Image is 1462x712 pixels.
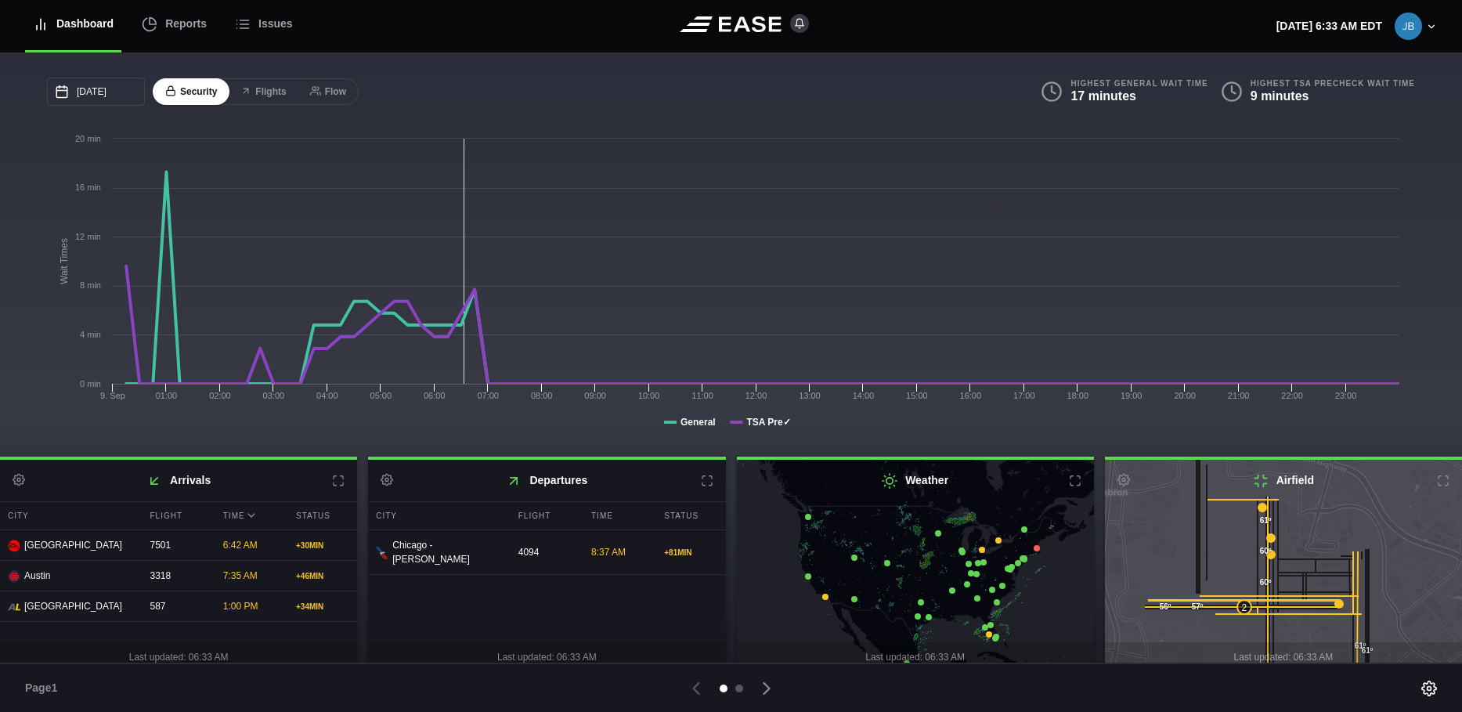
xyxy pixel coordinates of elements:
[156,391,178,400] text: 01:00
[75,232,101,241] tspan: 12 min
[583,502,652,529] div: Time
[691,391,713,400] text: 11:00
[143,502,211,529] div: Flight
[1067,391,1088,400] text: 18:00
[799,391,821,400] text: 13:00
[228,78,298,106] button: Flights
[24,538,122,552] span: [GEOGRAPHIC_DATA]
[25,680,64,696] span: Page 1
[223,540,258,551] span: 6:42 AM
[223,601,258,612] span: 1:00 PM
[680,417,716,428] tspan: General
[656,502,725,529] div: Status
[209,391,231,400] text: 02:00
[368,642,725,672] div: Last updated: 06:33 AM
[75,134,101,143] tspan: 20 min
[296,601,349,613] div: + 34 MIN
[906,391,928,400] text: 15:00
[1281,391,1303,400] text: 22:00
[1070,78,1208,89] b: Highest General Wait Time
[960,391,982,400] text: 16:00
[1013,391,1035,400] text: 17:00
[392,538,499,566] span: Chicago - [PERSON_NAME]
[296,570,349,582] div: + 46 MIN
[1121,391,1143,400] text: 19:00
[370,391,392,400] text: 05:00
[1070,89,1136,103] b: 17 minutes
[288,502,357,529] div: Status
[80,379,101,389] tspan: 0 min
[215,502,284,529] div: Time
[24,569,50,583] span: Austin
[368,460,725,501] h2: Departures
[296,540,349,551] div: + 30 MIN
[59,238,70,284] tspan: Wait Times
[1236,599,1252,615] div: 2
[664,547,717,558] div: + 81 MIN
[1228,391,1250,400] text: 21:00
[1174,391,1196,400] text: 20:00
[143,591,211,621] div: 587
[531,391,553,400] text: 08:00
[47,78,145,106] input: mm/dd/yyyy
[100,391,125,400] tspan: 9. Sep
[263,391,285,400] text: 03:00
[591,547,626,558] span: 8:37 AM
[80,330,101,339] tspan: 4 min
[1251,78,1415,89] b: Highest TSA PreCheck Wait Time
[737,642,1094,672] div: Last updated: 06:33 AM
[368,502,507,529] div: City
[223,570,258,581] span: 7:35 AM
[1251,89,1309,103] b: 9 minutes
[24,599,122,613] span: [GEOGRAPHIC_DATA]
[75,183,101,192] tspan: 16 min
[143,530,211,560] div: 7501
[511,502,579,529] div: Flight
[1276,18,1382,34] p: [DATE] 6:33 AM EDT
[1105,642,1462,672] div: Last updated: 06:33 AM
[511,537,579,567] div: 4094
[853,391,875,400] text: 14:00
[638,391,660,400] text: 10:00
[153,78,229,106] button: Security
[1395,13,1422,40] img: 74ad5be311c8ae5b007de99f4e979312
[1335,391,1357,400] text: 23:00
[477,391,499,400] text: 07:00
[424,391,446,400] text: 06:00
[737,460,1094,501] h2: Weather
[316,391,338,400] text: 04:00
[298,78,359,106] button: Flow
[1105,460,1462,501] h2: Airfield
[80,280,101,290] tspan: 8 min
[143,561,211,591] div: 3318
[745,391,767,400] text: 12:00
[584,391,606,400] text: 09:00
[746,417,790,428] tspan: TSA Pre✓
